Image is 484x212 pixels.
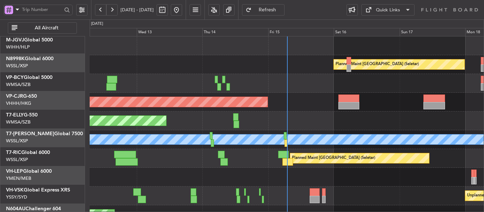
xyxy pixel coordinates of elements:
[6,38,53,42] a: M-JGVJGlobal 5000
[6,113,24,118] span: T7-ELLY
[91,21,103,27] div: [DATE]
[6,75,24,80] span: VP-BCY
[253,7,282,12] span: Refresh
[19,25,74,30] span: All Aircraft
[361,4,415,16] button: Quick Links
[6,44,30,50] a: WIHH/HLP
[6,188,70,193] a: VH-VSKGlobal Express XRS
[8,22,77,34] button: All Aircraft
[6,100,31,107] a: VHHH/HKG
[6,206,26,211] span: N604AU
[242,4,285,16] button: Refresh
[334,28,399,36] div: Sat 16
[22,4,62,15] input: Trip Number
[6,81,30,88] a: WMSA/SZB
[6,94,23,99] span: VP-CJR
[6,169,52,174] a: VH-LEPGlobal 6000
[202,28,268,36] div: Thu 14
[6,206,61,211] a: N604AUChallenger 604
[336,59,419,70] div: Planned Maint [GEOGRAPHIC_DATA] (Seletar)
[376,7,400,14] div: Quick Links
[6,138,28,144] a: WSSL/XSP
[6,131,54,136] span: T7-[PERSON_NAME]
[137,28,202,36] div: Wed 13
[292,153,375,164] div: Planned Maint [GEOGRAPHIC_DATA] (Seletar)
[268,28,334,36] div: Fri 15
[6,94,37,99] a: VP-CJRG-650
[6,56,54,61] a: N8998KGlobal 6000
[6,113,38,118] a: T7-ELLYG-550
[6,169,23,174] span: VH-LEP
[400,28,465,36] div: Sun 17
[6,63,28,69] a: WSSL/XSP
[6,131,83,136] a: T7-[PERSON_NAME]Global 7500
[6,175,31,182] a: YMEN/MEB
[6,188,24,193] span: VH-VSK
[6,150,21,155] span: T7-RIC
[6,156,28,163] a: WSSL/XSP
[6,150,50,155] a: T7-RICGlobal 6000
[6,119,30,125] a: WMSA/SZB
[6,38,24,42] span: M-JGVJ
[120,7,154,13] span: [DATE] - [DATE]
[71,28,137,36] div: Tue 12
[6,56,25,61] span: N8998K
[6,194,27,200] a: YSSY/SYD
[6,75,52,80] a: VP-BCYGlobal 5000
